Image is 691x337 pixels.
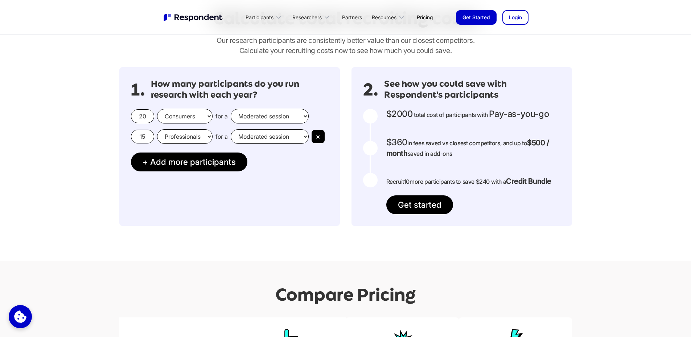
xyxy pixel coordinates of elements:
[411,9,439,26] a: Pricing
[386,109,413,119] span: $2000
[292,14,322,21] div: Researchers
[404,178,410,185] span: 10
[414,111,488,118] span: total cost of participants with
[386,138,549,158] strong: $500 / month
[163,13,225,22] a: home
[456,10,497,25] a: Get Started
[151,79,328,100] h3: How many participants do you run research with each year?
[384,79,560,100] h3: See how you could save with Respondent's participants
[489,109,549,119] span: Pay-as-you-go
[312,130,325,143] button: ×
[336,9,368,26] a: Partners
[506,177,551,186] strong: Credit Bundle
[386,137,560,159] p: in fees saved vs closest competitors, and up to saved in add-ons
[215,133,228,140] span: for a
[386,137,407,147] span: $360
[242,9,288,26] div: Participants
[502,10,528,25] a: Login
[368,9,411,26] div: Resources
[131,86,145,93] span: 1.
[119,35,572,56] p: Our research participants are consistently better value than our closest competitors.
[215,113,228,120] span: for a
[131,153,247,171] button: + Add more participants
[372,14,396,21] div: Resources
[363,86,378,93] span: 2.
[143,157,148,167] span: +
[275,285,416,305] h2: Compare Pricing
[246,14,273,21] div: Participants
[288,9,336,26] div: Researchers
[150,157,236,167] span: Add more participants
[239,46,452,55] span: Calculate your recruiting costs now to see how much you could save.
[163,13,225,22] img: Untitled UI logotext
[386,195,453,214] a: Get started
[386,176,551,187] p: Recruit more participants to save $240 with a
